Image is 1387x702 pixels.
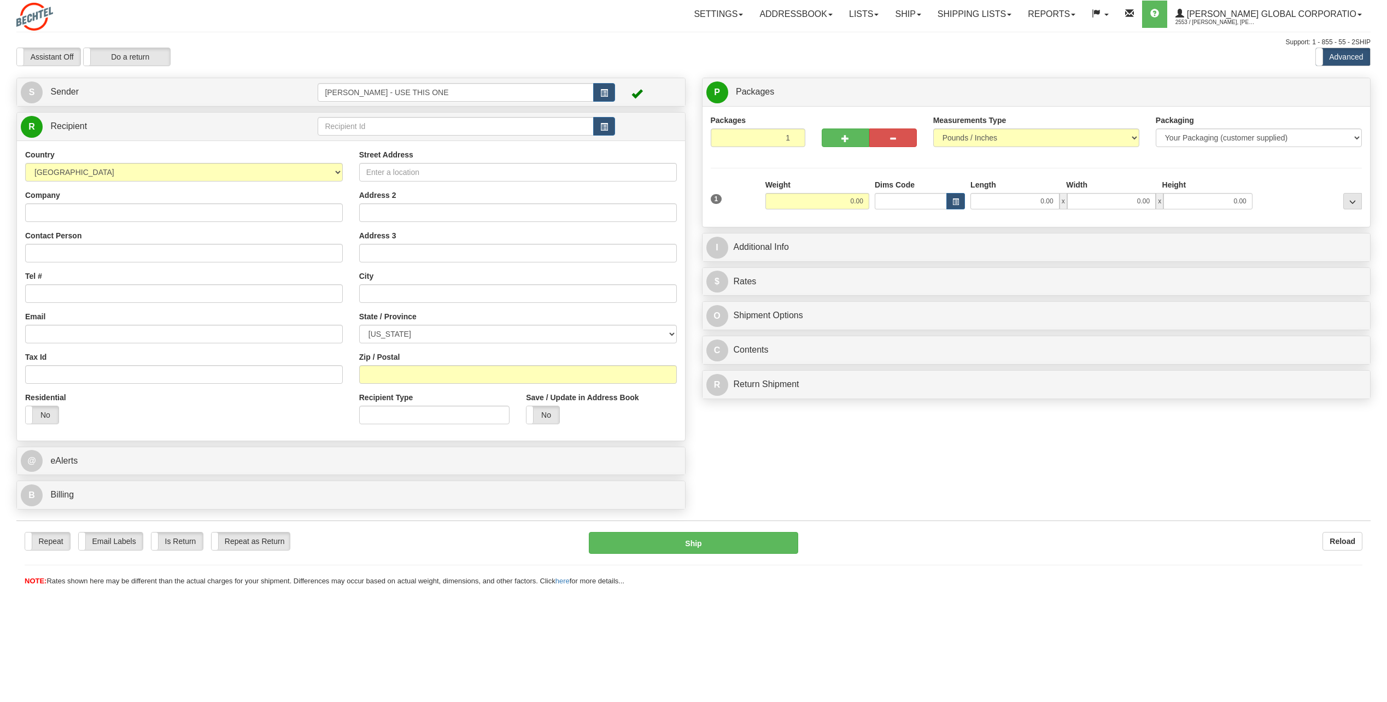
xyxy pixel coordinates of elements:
span: x [1060,193,1067,209]
label: Width [1066,179,1087,190]
label: Email Labels [79,533,143,550]
a: R Recipient [21,115,285,138]
label: No [526,406,559,424]
span: eAlerts [50,456,78,465]
input: Sender Id [318,83,593,102]
a: [PERSON_NAME] Global Corporatio 2553 / [PERSON_NAME], [PERSON_NAME] [1167,1,1370,28]
label: Height [1162,179,1186,190]
a: CContents [706,339,1367,361]
label: City [359,271,373,282]
button: Ship [589,532,798,554]
a: Ship [887,1,929,28]
label: Measurements Type [933,115,1006,126]
a: Lists [841,1,887,28]
label: Packaging [1156,115,1194,126]
span: [PERSON_NAME] Global Corporatio [1184,9,1356,19]
span: B [21,484,43,506]
a: IAdditional Info [706,236,1367,259]
a: Settings [686,1,751,28]
span: Recipient [50,121,87,131]
label: Recipient Type [359,392,413,403]
label: Length [970,179,996,190]
a: Reports [1020,1,1084,28]
span: R [706,374,728,396]
label: Advanced [1316,48,1370,66]
div: Support: 1 - 855 - 55 - 2SHIP [16,38,1371,47]
span: P [706,81,728,103]
span: Sender [50,87,79,96]
span: $ [706,271,728,292]
label: Repeat [25,533,70,550]
label: Is Return [151,533,203,550]
span: Billing [50,490,74,499]
label: Save / Update in Address Book [526,392,639,403]
a: P Packages [706,81,1367,103]
span: Packages [736,87,774,96]
a: here [555,577,570,585]
a: RReturn Shipment [706,373,1367,396]
img: logo2553.jpg [16,3,53,31]
a: Shipping lists [929,1,1020,28]
label: Do a return [84,48,170,66]
input: Recipient Id [318,117,593,136]
span: R [21,116,43,138]
label: Zip / Postal [359,352,400,362]
label: State / Province [359,311,417,322]
span: 1 [711,194,722,204]
span: I [706,237,728,259]
a: @ eAlerts [21,450,681,472]
button: Reload [1322,532,1362,551]
input: Enter a location [359,163,677,182]
label: Address 3 [359,230,396,241]
label: Repeat as Return [212,533,290,550]
span: 2553 / [PERSON_NAME], [PERSON_NAME] [1175,17,1257,28]
label: Dims Code [875,179,915,190]
label: Company [25,190,60,201]
a: S Sender [21,81,318,103]
label: No [26,406,58,424]
label: Contact Person [25,230,81,241]
span: S [21,81,43,103]
label: Tel # [25,271,42,282]
div: Rates shown here may be different than the actual charges for your shipment. Differences may occu... [16,576,1371,587]
iframe: chat widget [1362,295,1386,407]
a: Addressbook [751,1,841,28]
a: OShipment Options [706,305,1367,327]
label: Address 2 [359,190,396,201]
label: Tax Id [25,352,46,362]
label: Assistant Off [17,48,80,66]
label: Weight [765,179,791,190]
div: ... [1343,193,1362,209]
span: C [706,340,728,361]
label: Email [25,311,45,322]
span: O [706,305,728,327]
span: NOTE: [25,577,46,585]
label: Packages [711,115,746,126]
label: Country [25,149,55,160]
span: x [1156,193,1163,209]
span: @ [21,450,43,472]
label: Residential [25,392,66,403]
label: Street Address [359,149,413,160]
a: B Billing [21,484,681,506]
b: Reload [1330,537,1355,546]
a: $Rates [706,271,1367,293]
